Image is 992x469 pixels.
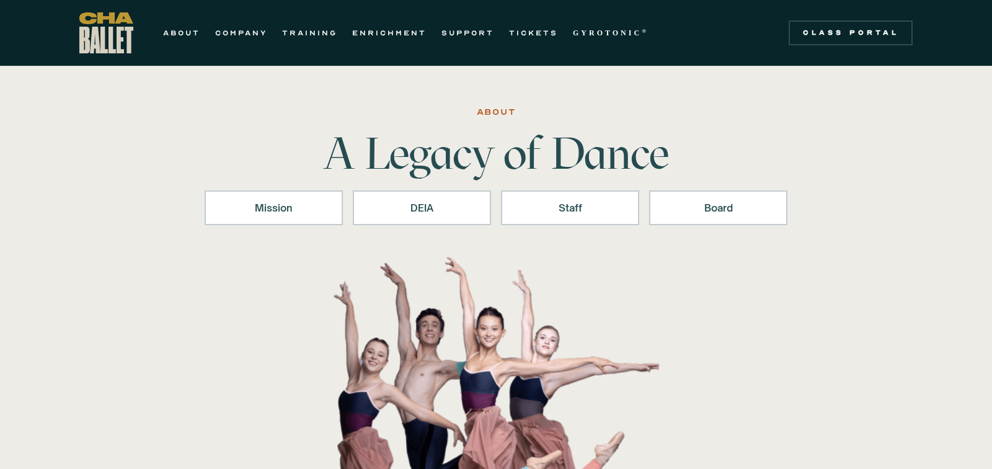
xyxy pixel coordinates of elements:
a: Board [649,190,787,225]
a: TICKETS [509,25,558,40]
a: TRAINING [282,25,337,40]
a: DEIA [353,190,491,225]
div: DEIA [369,200,475,215]
a: ENRICHMENT [352,25,427,40]
a: Class Portal [789,20,913,45]
a: SUPPORT [441,25,494,40]
div: Staff [517,200,623,215]
a: ABOUT [163,25,200,40]
div: ABOUT [477,105,516,120]
a: COMPANY [215,25,267,40]
sup: ® [642,28,649,34]
a: GYROTONIC® [573,25,649,40]
a: Staff [501,190,639,225]
div: Board [665,200,771,215]
strong: GYROTONIC [573,29,642,37]
div: Mission [221,200,327,215]
a: Mission [205,190,343,225]
h1: A Legacy of Dance [303,131,689,176]
div: Class Portal [796,28,905,38]
a: home [79,12,133,53]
